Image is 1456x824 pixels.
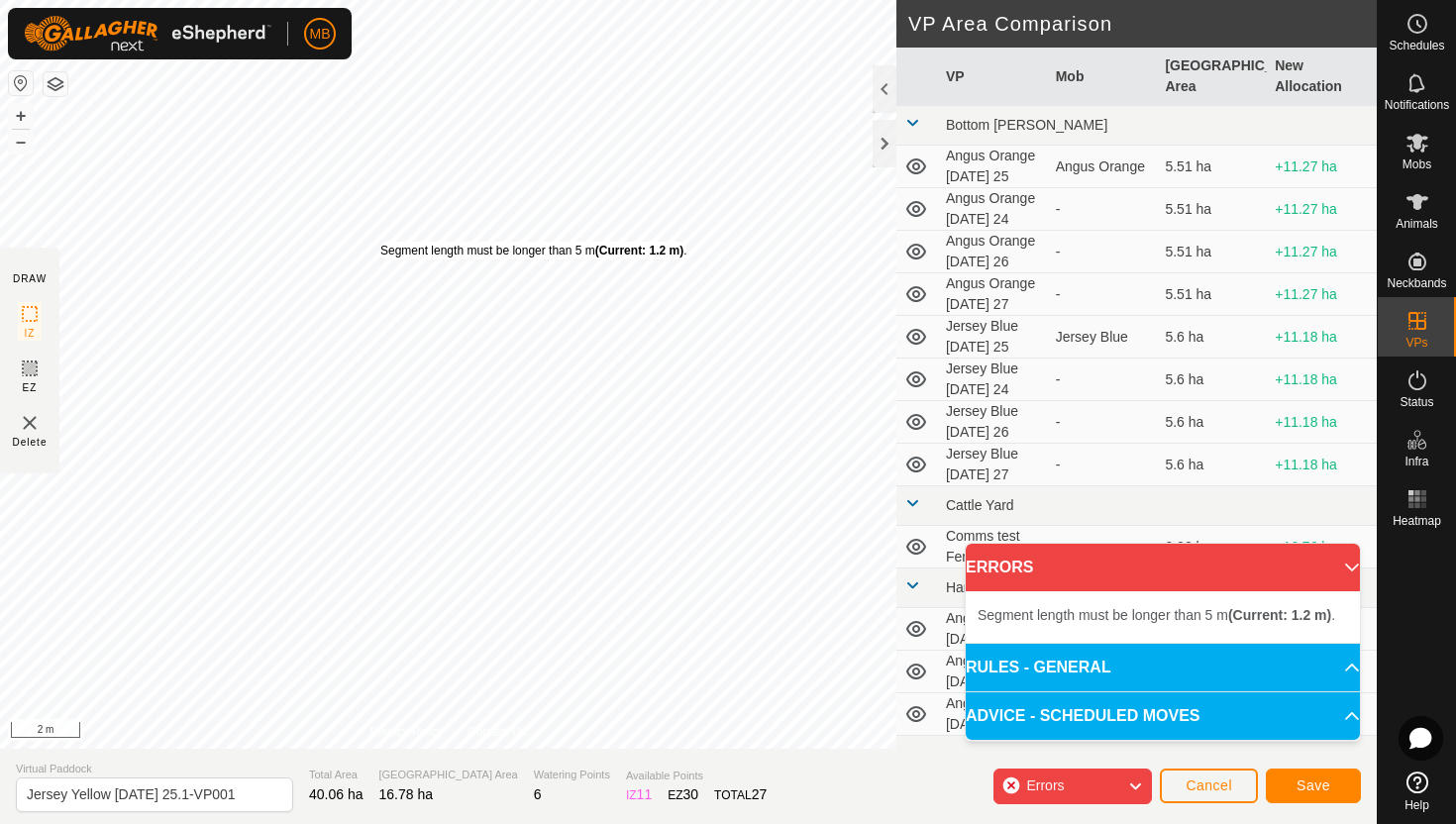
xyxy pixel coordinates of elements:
td: 5.51 ha [1157,273,1267,316]
td: Angus Orange [DATE] 24 [938,188,1048,231]
td: Angus Pink [DATE] 25 [938,608,1048,651]
td: Comms test Fence [938,526,1048,568]
td: 5.6 ha [1157,359,1267,401]
span: Neckbands [1387,277,1446,289]
span: 6 [534,786,542,802]
span: 11 [637,786,653,802]
div: Jersey Blue [1056,327,1150,348]
p-accordion-content: ERRORS [966,591,1360,643]
td: +11.27 ha [1267,231,1377,273]
td: Jersey Blue [DATE] 27 [938,444,1048,486]
td: +11.18 ha [1267,359,1377,401]
td: 5.51 ha [1157,231,1267,273]
span: ERRORS [966,556,1033,579]
span: ADVICE - SCHEDULED MOVES [966,704,1199,728]
p-accordion-header: ADVICE - SCHEDULED MOVES [966,692,1360,740]
th: New Allocation [1267,48,1377,106]
span: Help [1404,799,1429,811]
span: 16.78 ha [379,786,434,802]
span: Mobs [1403,158,1431,170]
td: Jersey Blue [DATE] 25 [938,316,1048,359]
span: Heatmap [1393,515,1441,527]
span: IZ [25,326,36,341]
span: Delete [13,435,48,450]
a: Help [1378,764,1456,819]
span: VPs [1405,337,1427,349]
button: – [9,130,33,154]
span: Total Area [309,767,364,783]
span: 30 [683,786,699,802]
div: - [1056,242,1150,262]
div: - [1056,412,1150,433]
span: Save [1297,777,1330,793]
span: Ollies [946,747,981,763]
button: Map Layers [44,72,67,96]
b: (Current: 1.2 m) [1228,607,1331,623]
td: +16.76 ha [1267,526,1377,568]
span: Errors [1026,777,1064,793]
td: +11.27 ha [1267,146,1377,188]
span: Cattle Yard [946,497,1014,513]
div: - [1056,369,1150,390]
td: +11.18 ha [1267,401,1377,444]
button: Reset Map [9,71,33,95]
td: 5.51 ha [1157,146,1267,188]
span: RULES - GENERAL [966,656,1111,679]
a: Contact Us [468,723,526,741]
td: Angus Orange [DATE] 27 [938,273,1048,316]
div: Segment length must be longer than 5 m . [380,242,686,259]
td: Angus Orange [DATE] 26 [938,231,1048,273]
div: - [1056,199,1150,220]
div: Angus Orange [1056,156,1150,177]
b: (Current: 1.2 m) [595,244,683,257]
a: Privacy Policy [369,723,444,741]
td: +11.18 ha [1267,316,1377,359]
span: Bottom [PERSON_NAME] [946,117,1107,133]
td: +11.18 ha [1267,444,1377,486]
span: 27 [752,786,768,802]
td: Jersey Blue [DATE] 26 [938,401,1048,444]
span: [GEOGRAPHIC_DATA] Area [379,767,518,783]
div: - [1056,537,1150,558]
h2: VP Area Comparison [908,12,1377,36]
span: Cancel [1186,777,1232,793]
span: EZ [23,380,38,395]
span: Watering Points [534,767,610,783]
span: MB [310,24,331,45]
span: 40.06 ha [309,786,364,802]
span: Segment length must be longer than 5 m . [978,607,1335,623]
td: Angus Pink [DATE] 24 [938,651,1048,693]
span: Status [1400,396,1433,408]
td: Jersey Blue [DATE] 24 [938,359,1048,401]
div: - [1056,455,1150,475]
span: Infra [1404,456,1428,467]
div: - [1056,284,1150,305]
div: IZ [626,784,652,805]
div: EZ [668,784,698,805]
th: [GEOGRAPHIC_DATA] Area [1157,48,1267,106]
td: 5.6 ha [1157,401,1267,444]
span: Animals [1396,218,1438,230]
img: Gallagher Logo [24,16,271,51]
p-accordion-header: ERRORS [966,544,1360,591]
td: Angus Pink [DATE] 26 [938,693,1048,736]
p-accordion-header: RULES - GENERAL [966,644,1360,691]
span: Hamishs [946,579,999,595]
div: TOTAL [714,784,767,805]
td: 0.02 ha [1157,526,1267,568]
span: Available Points [626,768,767,784]
span: Notifications [1385,99,1449,111]
th: VP [938,48,1048,106]
td: 5.6 ha [1157,316,1267,359]
th: Mob [1048,48,1158,106]
td: 5.6 ha [1157,444,1267,486]
div: DRAW [13,271,47,286]
td: 5.51 ha [1157,188,1267,231]
span: Schedules [1389,40,1444,51]
button: + [9,104,33,128]
span: Virtual Paddock [16,761,293,777]
td: +11.27 ha [1267,273,1377,316]
img: VP [18,411,42,435]
td: Angus Orange [DATE] 25 [938,146,1048,188]
button: Cancel [1160,769,1258,803]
